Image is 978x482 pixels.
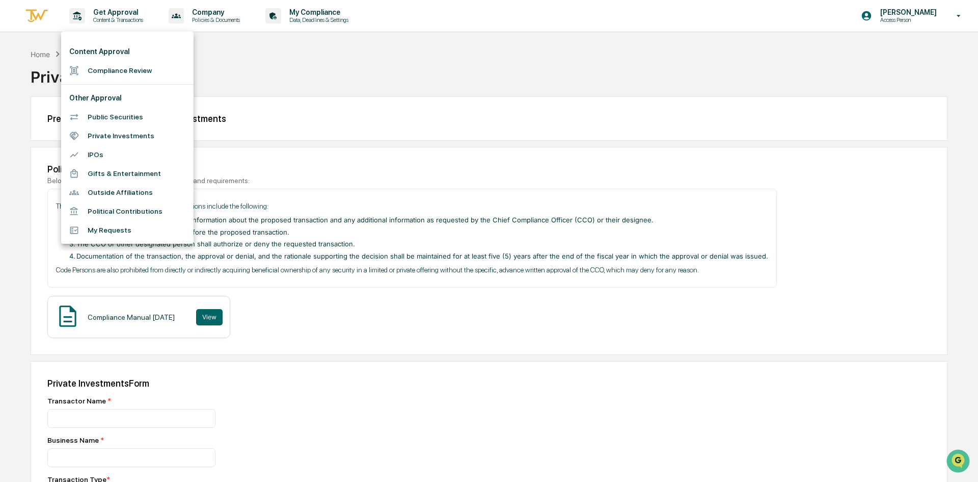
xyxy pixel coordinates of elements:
div: 🔎 [10,149,18,157]
div: Start new chat [35,78,167,88]
li: My Requests [61,221,194,240]
div: 🖐️ [10,130,18,138]
iframe: Open customer support [945,448,973,476]
li: Other Approval [61,89,194,108]
span: Pylon [101,173,123,181]
p: How can we help? [10,21,185,38]
li: Outside Affiliations [61,183,194,202]
a: Powered byPylon [72,172,123,181]
a: 🖐️Preclearance [6,124,70,143]
span: Data Lookup [20,148,64,158]
li: Public Securities [61,108,194,126]
a: 🔎Data Lookup [6,144,68,162]
span: Attestations [84,129,126,139]
button: Start new chat [173,81,185,93]
li: Political Contributions [61,202,194,221]
li: Gifts & Entertainment [61,164,194,183]
span: Preclearance [20,129,66,139]
div: We're available if you need us! [35,88,129,96]
a: 🗄️Attestations [70,124,130,143]
li: Content Approval [61,42,194,61]
li: Private Investments [61,126,194,145]
input: Clear [26,46,168,57]
img: 1746055101610-c473b297-6a78-478c-a979-82029cc54cd1 [10,78,29,96]
div: 🗄️ [74,130,82,138]
li: IPOs [61,145,194,164]
li: Compliance Review [61,61,194,80]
